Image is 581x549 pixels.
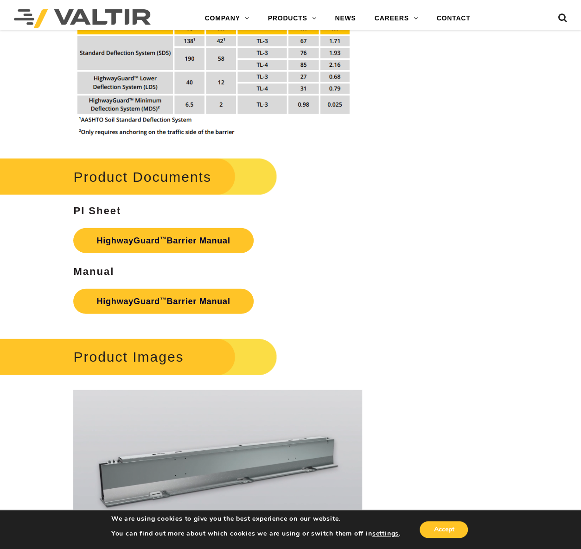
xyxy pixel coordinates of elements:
[73,228,253,253] a: HighwayGuard™Barrier Manual
[73,205,121,217] strong: PI Sheet
[111,515,401,523] p: We are using cookies to give you the best experience on our website.
[160,236,166,243] sup: ™
[73,289,253,314] a: HighwayGuard™Barrier Manual
[196,9,259,28] a: COMPANY
[372,530,399,538] button: settings
[73,266,114,277] strong: Manual
[326,9,365,28] a: NEWS
[111,530,401,538] p: You can find out more about which cookies we are using or switch them off in .
[420,521,468,538] button: Accept
[259,9,326,28] a: PRODUCTS
[427,9,479,28] a: CONTACT
[365,9,428,28] a: CAREERS
[14,9,151,28] img: Valtir
[160,296,166,303] sup: ™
